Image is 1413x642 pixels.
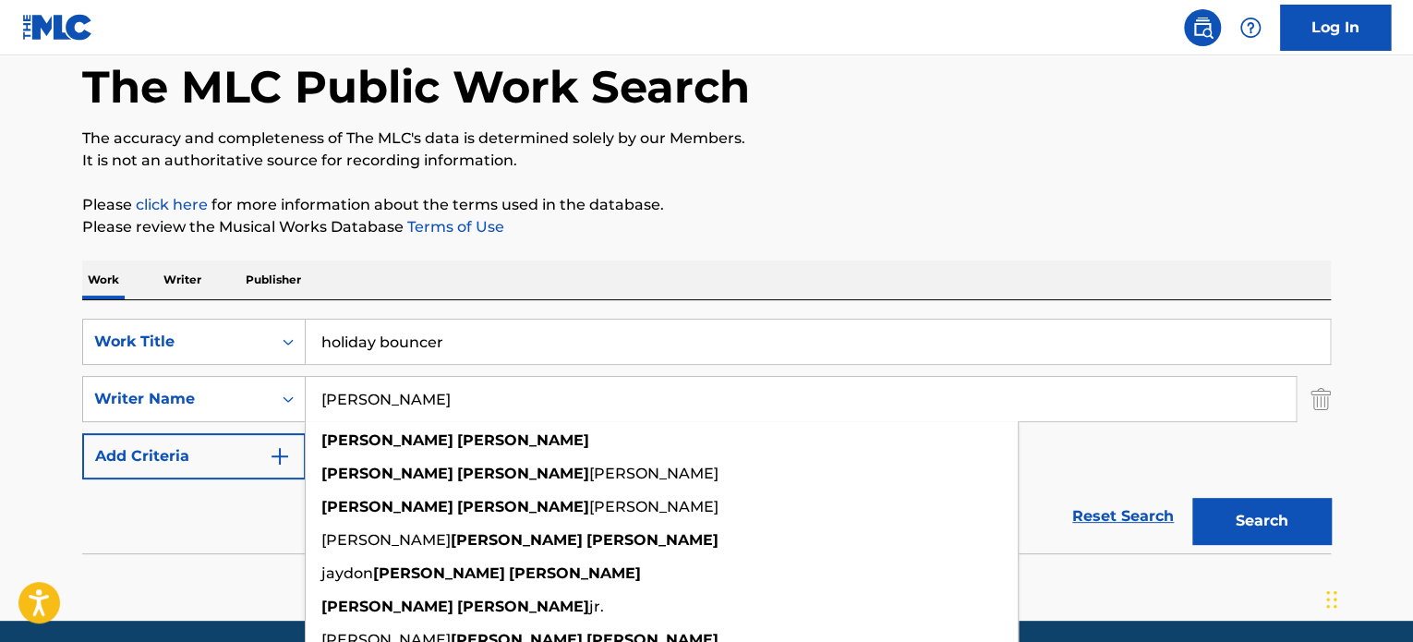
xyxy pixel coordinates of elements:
h1: The MLC Public Work Search [82,59,750,115]
strong: [PERSON_NAME] [451,531,583,549]
img: help [1239,17,1262,39]
strong: [PERSON_NAME] [457,431,589,449]
div: Drag [1326,572,1337,627]
a: click here [136,196,208,213]
a: Public Search [1184,9,1221,46]
img: search [1191,17,1214,39]
strong: [PERSON_NAME] [457,498,589,515]
a: Log In [1280,5,1391,51]
img: 9d2ae6d4665cec9f34b9.svg [269,445,291,467]
p: Please for more information about the terms used in the database. [82,194,1331,216]
p: Writer [158,260,207,299]
p: Work [82,260,125,299]
div: Writer Name [94,388,260,410]
p: Please review the Musical Works Database [82,216,1331,238]
span: [PERSON_NAME] [321,531,451,549]
p: Publisher [240,260,307,299]
div: Help [1232,9,1269,46]
strong: [PERSON_NAME] [373,564,505,582]
span: jaydon [321,564,373,582]
p: The accuracy and completeness of The MLC's data is determined solely by our Members. [82,127,1331,150]
span: [PERSON_NAME] [589,498,719,515]
button: Search [1192,498,1331,544]
a: Reset Search [1063,496,1183,537]
strong: [PERSON_NAME] [321,431,453,449]
strong: [PERSON_NAME] [321,465,453,482]
form: Search Form [82,319,1331,553]
strong: [PERSON_NAME] [457,465,589,482]
button: Add Criteria [82,433,306,479]
strong: [PERSON_NAME] [586,531,719,549]
iframe: Chat Widget [1321,553,1413,642]
strong: [PERSON_NAME] [321,498,453,515]
span: jr. [589,598,604,615]
p: It is not an authoritative source for recording information. [82,150,1331,172]
strong: [PERSON_NAME] [509,564,641,582]
span: [PERSON_NAME] [589,465,719,482]
strong: [PERSON_NAME] [457,598,589,615]
a: Terms of Use [404,218,504,236]
img: Delete Criterion [1310,376,1331,422]
img: MLC Logo [22,14,93,41]
strong: [PERSON_NAME] [321,598,453,615]
div: Work Title [94,331,260,353]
